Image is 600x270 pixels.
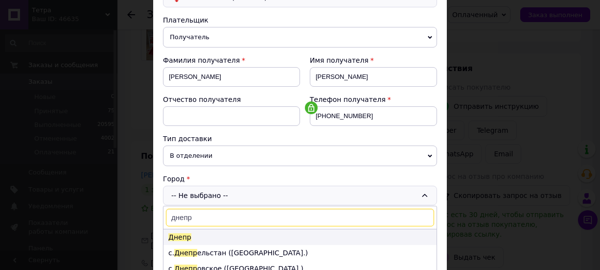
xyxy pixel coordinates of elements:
[163,186,437,205] div: -- Не выбрано --
[163,174,437,184] div: Город
[166,209,434,226] input: Найти
[163,135,212,143] span: Тип доставки
[174,249,197,257] span: Днепр
[310,56,369,64] span: Имя получателя
[168,233,191,241] span: Днепр
[163,96,241,103] span: Отчество получателя
[163,27,437,48] span: Получатель
[163,146,437,166] span: В отделении
[310,96,386,103] span: Телефон получателя
[310,106,437,126] input: +380
[163,245,437,261] li: с. ельстан ([GEOGRAPHIC_DATA].)
[163,16,208,24] span: Плательщик
[163,56,240,64] span: Фамилия получателя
